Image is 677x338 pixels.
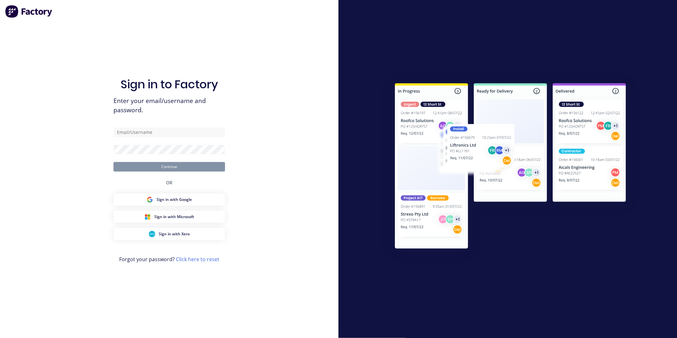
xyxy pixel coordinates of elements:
img: Sign in [381,70,640,264]
h1: Sign in to Factory [120,77,218,91]
button: Xero Sign inSign in with Xero [113,228,225,240]
span: Enter your email/username and password. [113,96,225,115]
span: Sign in with Google [157,197,192,202]
div: OR [166,172,172,194]
a: Click here to reset [176,256,219,263]
img: Factory [5,5,53,18]
img: Google Sign in [147,196,153,203]
img: Xero Sign in [149,231,155,237]
span: Forgot your password? [119,255,219,263]
span: Sign in with Microsoft [155,214,194,220]
button: Microsoft Sign inSign in with Microsoft [113,211,225,223]
input: Email/Username [113,128,225,137]
span: Sign in with Xero [159,231,190,237]
button: Continue [113,162,225,172]
button: Google Sign inSign in with Google [113,194,225,206]
img: Microsoft Sign in [144,214,151,220]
